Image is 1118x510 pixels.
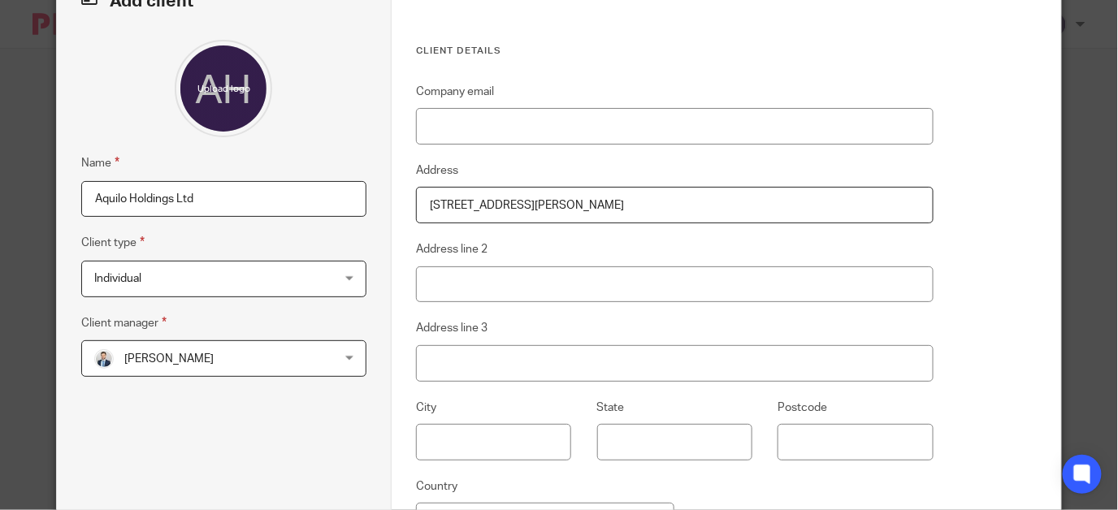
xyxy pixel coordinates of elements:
label: State [597,400,625,416]
label: Address line 3 [416,320,487,336]
label: Client manager [81,313,167,332]
label: Company email [416,84,494,100]
label: Postcode [778,400,827,416]
span: [PERSON_NAME] [124,353,214,365]
label: Client type [81,233,145,252]
h3: Client details [416,45,934,58]
label: Address [416,162,458,179]
label: Country [416,478,457,495]
span: Individual [94,273,141,284]
img: LinkedIn%20Profile.jpeg [94,349,114,369]
label: City [416,400,436,416]
label: Name [81,153,119,172]
label: Address line 2 [416,241,487,257]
